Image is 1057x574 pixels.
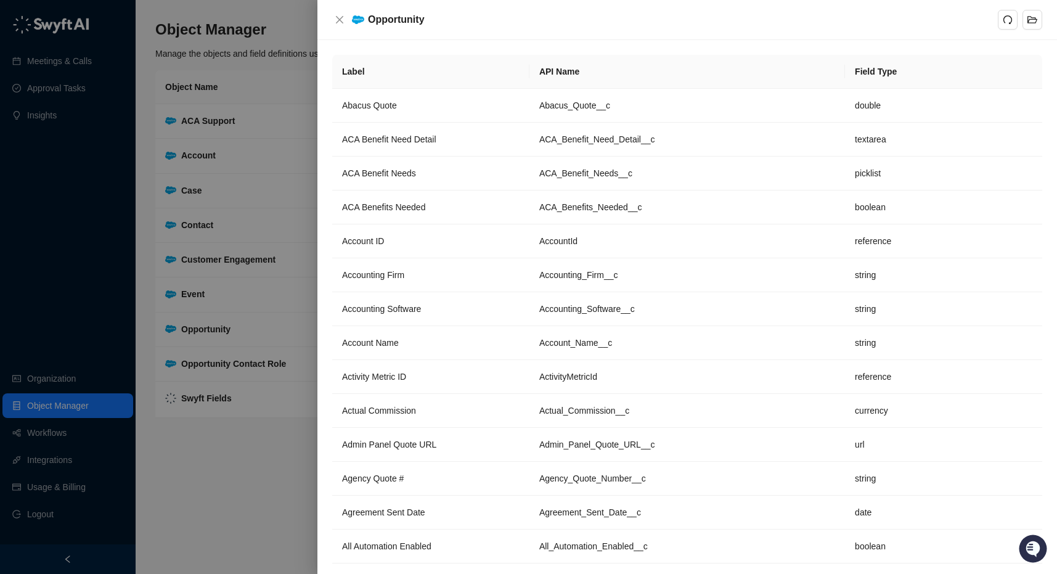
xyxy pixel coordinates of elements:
td: string [845,258,1042,292]
div: 📚 [12,174,22,184]
p: Welcome 👋 [12,49,224,69]
a: Powered byPylon [87,202,149,212]
iframe: Open customer support [1018,533,1051,567]
span: Account Name [342,338,399,348]
th: Field Type [845,55,1042,89]
span: folder-open [1027,15,1037,25]
td: reference [845,360,1042,394]
span: ACA Benefits Needed [342,202,425,212]
img: 5124521997842_fc6d7dfcefe973c2e489_88.png [12,112,35,134]
td: string [845,326,1042,360]
span: All Automation Enabled [342,541,431,551]
td: ACA_Benefit_Need_Detail__c [529,123,845,157]
td: currency [845,394,1042,428]
button: Start new chat [210,115,224,130]
span: close [335,15,345,25]
img: Swyft AI [12,12,37,37]
a: 📚Docs [7,168,51,190]
a: 📶Status [51,168,100,190]
span: Account ID [342,236,384,246]
td: ActivityMetricId [529,360,845,394]
span: redo [1003,15,1013,25]
td: date [845,496,1042,530]
div: 📶 [55,174,65,184]
td: AccountId [529,224,845,258]
span: ACA Benefit Need Detail [342,134,436,144]
span: Admin Panel Quote URL [342,440,436,449]
td: ACA_Benefits_Needed__c [529,191,845,224]
span: Activity Metric ID [342,372,406,382]
th: Label [332,55,529,89]
td: reference [845,224,1042,258]
span: Pylon [123,203,149,212]
span: Accounting Firm [342,270,404,280]
td: ACA_Benefit_Needs__c [529,157,845,191]
span: Agency Quote # [342,474,404,483]
span: Docs [25,173,46,185]
td: boolean [845,191,1042,224]
span: Status [68,173,95,185]
span: Actual Commission [342,406,416,416]
td: string [845,462,1042,496]
td: Account_Name__c [529,326,845,360]
td: All_Automation_Enabled__c [529,530,845,564]
td: textarea [845,123,1042,157]
img: salesforce-ChMvK6Xa.png [352,15,364,24]
span: Abacus Quote [342,100,397,110]
div: We're available if you need us! [42,124,156,134]
td: url [845,428,1042,462]
td: picklist [845,157,1042,191]
td: Accounting_Software__c [529,292,845,326]
div: Start new chat [42,112,202,124]
td: boolean [845,530,1042,564]
td: Actual_Commission__c [529,394,845,428]
td: Admin_Panel_Quote_URL__c [529,428,845,462]
h2: How can we help? [12,69,224,89]
span: ACA Benefit Needs [342,168,416,178]
span: Accounting Software [342,304,421,314]
td: Accounting_Firm__c [529,258,845,292]
th: API Name [529,55,845,89]
td: Agency_Quote_Number__c [529,462,845,496]
td: Agreement_Sent_Date__c [529,496,845,530]
span: Agreement Sent Date [342,507,425,517]
button: Close [332,12,347,27]
td: Abacus_Quote__c [529,89,845,123]
td: double [845,89,1042,123]
td: string [845,292,1042,326]
h5: Opportunity [368,12,425,27]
